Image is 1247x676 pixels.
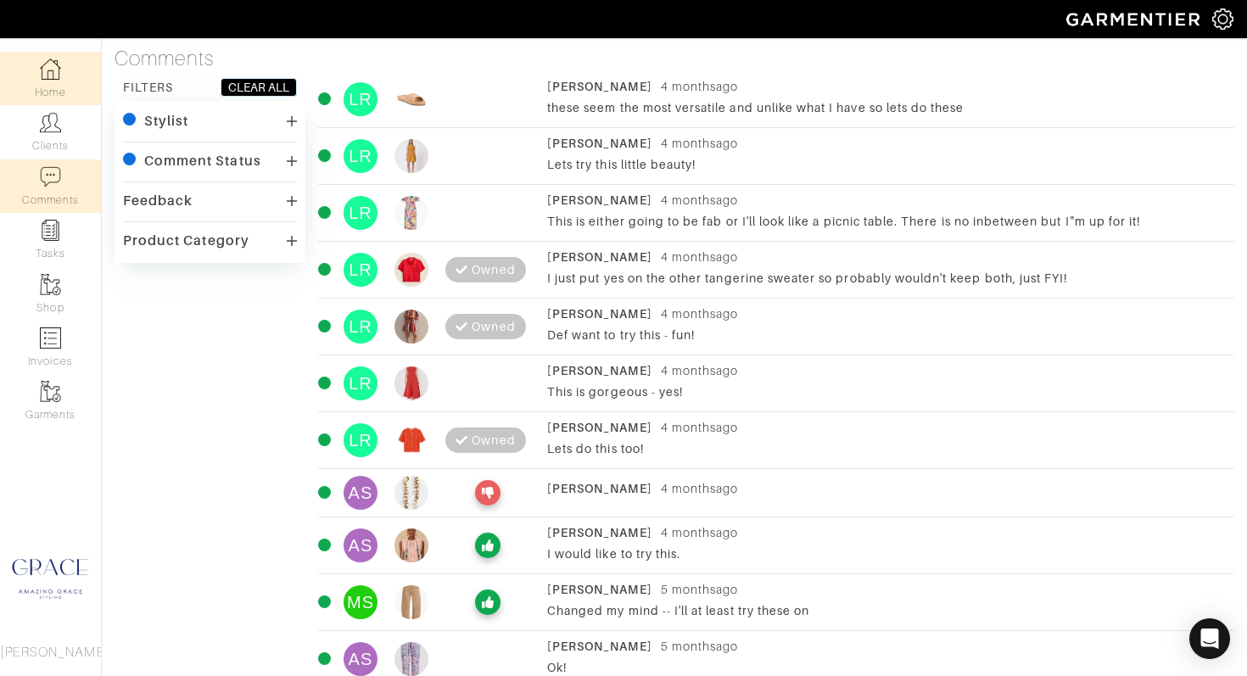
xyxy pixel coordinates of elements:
div: I just put yes on the other tangerine sweater so probably wouldn't keep both, just FYI! [547,270,1226,287]
div: AS [344,528,377,562]
div: LR [344,253,377,287]
img: avatar [394,310,428,344]
div: Ok! [547,659,1226,676]
div: Stylist [144,113,188,130]
div: Owned [472,318,515,335]
div: [PERSON_NAME] [547,638,652,655]
div: 4 months ago [661,78,739,95]
div: [PERSON_NAME] [547,362,652,379]
div: Lets do this too! [547,440,1226,457]
div: these seem the most versatile and unlike what I have so lets do these [547,99,1226,116]
img: avatar [394,642,428,676]
img: comment-icon-a0a6a9ef722e966f86d9cbdc48e553b5cf19dbc54f86b18d962a5391bc8f6eb6.png [40,166,61,187]
div: Feedback [123,193,193,210]
div: Def want to try this - fun! [547,327,1226,344]
img: reminder-icon-8004d30b9f0a5d33ae49ab947aed9ed385cf756f9e5892f1edd6e32f2345188e.png [40,220,61,241]
div: LR [344,82,377,116]
div: 4 months ago [661,135,739,152]
div: Comment Status [144,153,261,170]
div: [PERSON_NAME] [547,78,652,95]
div: LR [344,139,377,173]
div: [PERSON_NAME] [547,524,652,541]
div: 4 months ago [661,480,739,497]
div: [PERSON_NAME] [547,480,652,497]
img: avatar [394,366,428,400]
div: 4 months ago [661,362,739,379]
div: 4 months ago [661,249,739,265]
div: 4 months ago [661,524,739,541]
div: This is gorgeous - yes! [547,383,1226,400]
div: MS [344,585,377,619]
img: dashboard-icon-dbcd8f5a0b271acd01030246c82b418ddd0df26cd7fceb0bd07c9910d44c42f6.png [40,59,61,80]
div: [PERSON_NAME] [547,305,652,322]
div: 4 months ago [661,419,739,436]
img: avatar [394,82,428,116]
div: FILTERS [123,79,173,96]
div: Changed my mind -- I'll at least try these on [547,602,1226,619]
img: avatar [394,476,428,510]
button: CLEAR ALL [221,78,297,97]
img: avatar [394,253,428,287]
img: orders-icon-0abe47150d42831381b5fb84f609e132dff9fe21cb692f30cb5eec754e2cba89.png [40,327,61,349]
div: [PERSON_NAME] [547,249,652,265]
div: LR [344,310,377,344]
div: Product Category [123,232,249,249]
div: I would like to try this. [547,545,1226,562]
div: [PERSON_NAME] [547,135,652,152]
img: garments-icon-b7da505a4dc4fd61783c78ac3ca0ef83fa9d6f193b1c9dc38574b1d14d53ca28.png [40,274,61,295]
div: CLEAR ALL [228,79,289,96]
div: 5 months ago [661,581,739,598]
img: avatar [394,423,428,457]
img: avatar [394,139,428,173]
div: [PERSON_NAME] [547,419,652,436]
div: Owned [472,261,515,278]
img: garments-icon-b7da505a4dc4fd61783c78ac3ca0ef83fa9d6f193b1c9dc38574b1d14d53ca28.png [40,381,61,402]
div: [PERSON_NAME] [547,192,652,209]
div: Owned [472,432,515,449]
h4: Comments [115,47,1234,71]
div: 4 months ago [661,305,739,322]
img: clients-icon-6bae9207a08558b7cb47a8932f037763ab4055f8c8b6bfacd5dc20c3e0201464.png [40,112,61,133]
div: This is either going to be fab or I'll look like a picnic table. There is no inbetween but I"m up... [547,213,1226,230]
img: garmentier-logo-header-white-b43fb05a5012e4ada735d5af1a66efaba907eab6374d6393d1fbf88cb4ef424d.png [1058,4,1212,34]
div: AS [344,642,377,676]
div: LR [344,423,377,457]
div: 4 months ago [661,192,739,209]
img: avatar [394,196,428,230]
div: LR [344,366,377,400]
img: gear-icon-white-bd11855cb880d31180b6d7d6211b90ccbf57a29d726f0c71d8c61bd08dd39cc2.png [1212,8,1233,30]
img: avatar [394,585,428,619]
div: Lets try this little beauty! [547,156,1226,173]
div: AS [344,476,377,510]
div: 5 months ago [661,638,739,655]
img: avatar [394,528,428,562]
div: LR [344,196,377,230]
div: Open Intercom Messenger [1189,618,1230,659]
div: [PERSON_NAME] [547,581,652,598]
